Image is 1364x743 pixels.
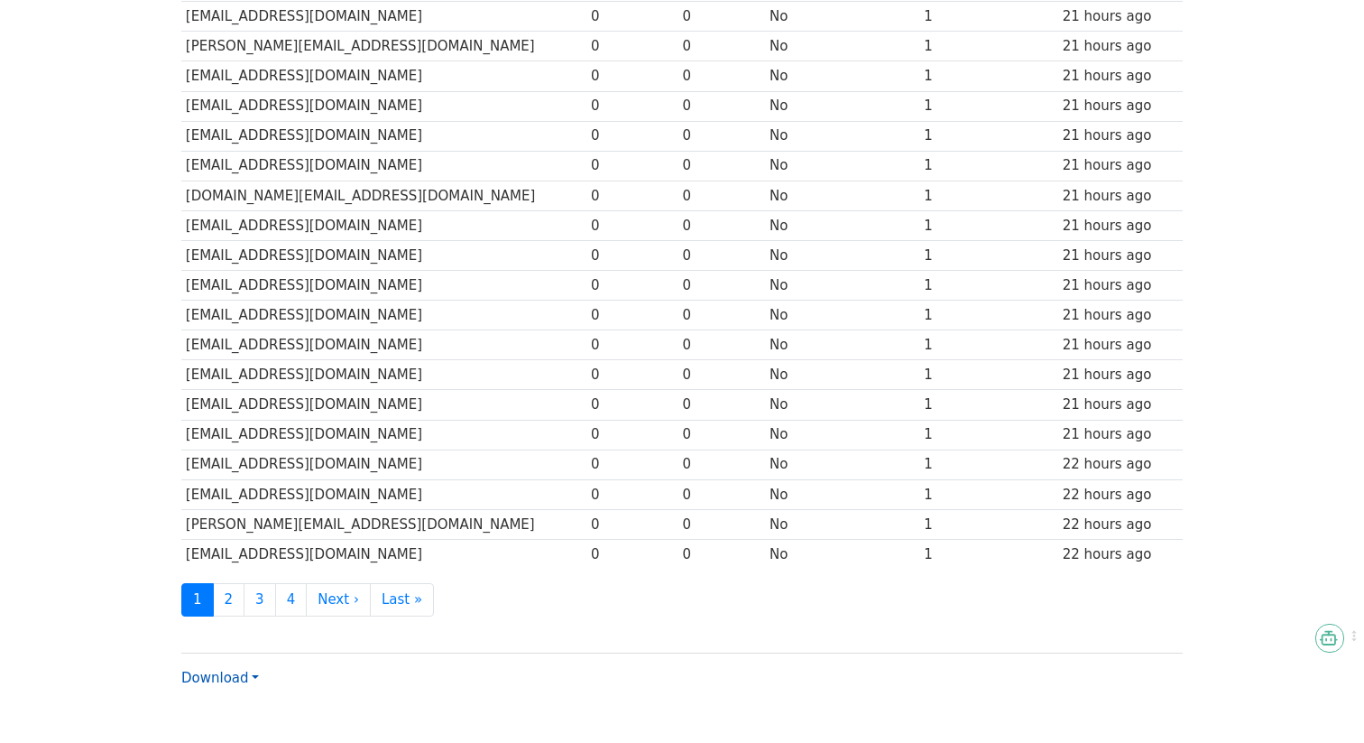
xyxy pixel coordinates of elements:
[181,450,586,479] td: [EMAIL_ADDRESS][DOMAIN_NAME]
[920,420,1058,450] td: 1
[1274,656,1364,743] iframe: Chat Widget
[1058,210,1183,240] td: 21 hours ago
[586,390,677,420] td: 0
[920,360,1058,390] td: 1
[181,583,214,617] a: 1
[1058,271,1183,301] td: 21 hours ago
[678,360,766,390] td: 0
[275,583,308,617] a: 4
[586,301,677,330] td: 0
[181,61,586,91] td: [EMAIL_ADDRESS][DOMAIN_NAME]
[920,390,1058,420] td: 1
[765,121,919,151] td: No
[765,360,919,390] td: No
[181,271,586,301] td: [EMAIL_ADDRESS][DOMAIN_NAME]
[1058,360,1183,390] td: 21 hours ago
[586,32,677,61] td: 0
[586,2,677,32] td: 0
[1058,301,1183,330] td: 21 hours ago
[586,181,677,210] td: 0
[586,509,677,539] td: 0
[586,330,677,360] td: 0
[586,121,677,151] td: 0
[181,240,586,270] td: [EMAIL_ADDRESS][DOMAIN_NAME]
[1058,539,1183,569] td: 22 hours ago
[678,509,766,539] td: 0
[765,32,919,61] td: No
[370,583,434,617] a: Last »
[306,583,371,617] a: Next ›
[1058,330,1183,360] td: 21 hours ago
[181,2,586,32] td: [EMAIL_ADDRESS][DOMAIN_NAME]
[181,330,586,360] td: [EMAIL_ADDRESS][DOMAIN_NAME]
[1058,61,1183,91] td: 21 hours ago
[586,61,677,91] td: 0
[920,509,1058,539] td: 1
[920,121,1058,151] td: 1
[181,420,586,450] td: [EMAIL_ADDRESS][DOMAIN_NAME]
[920,210,1058,240] td: 1
[765,271,919,301] td: No
[678,181,766,210] td: 0
[765,539,919,569] td: No
[678,479,766,509] td: 0
[920,240,1058,270] td: 1
[678,91,766,121] td: 0
[1058,121,1183,151] td: 21 hours ago
[765,181,919,210] td: No
[765,450,919,479] td: No
[765,210,919,240] td: No
[1058,151,1183,181] td: 21 hours ago
[920,450,1058,479] td: 1
[1058,91,1183,121] td: 21 hours ago
[586,539,677,569] td: 0
[181,539,586,569] td: [EMAIL_ADDRESS][DOMAIN_NAME]
[586,479,677,509] td: 0
[765,61,919,91] td: No
[920,151,1058,181] td: 1
[678,330,766,360] td: 0
[586,271,677,301] td: 0
[181,210,586,240] td: [EMAIL_ADDRESS][DOMAIN_NAME]
[920,301,1058,330] td: 1
[920,2,1058,32] td: 1
[765,509,919,539] td: No
[765,2,919,32] td: No
[765,301,919,330] td: No
[678,301,766,330] td: 0
[678,450,766,479] td: 0
[244,583,276,617] a: 3
[765,330,919,360] td: No
[181,390,586,420] td: [EMAIL_ADDRESS][DOMAIN_NAME]
[181,360,586,390] td: [EMAIL_ADDRESS][DOMAIN_NAME]
[181,151,586,181] td: [EMAIL_ADDRESS][DOMAIN_NAME]
[1058,390,1183,420] td: 21 hours ago
[181,91,586,121] td: [EMAIL_ADDRESS][DOMAIN_NAME]
[765,151,919,181] td: No
[586,420,677,450] td: 0
[765,390,919,420] td: No
[920,91,1058,121] td: 1
[181,670,259,686] a: Download
[181,509,586,539] td: [PERSON_NAME][EMAIL_ADDRESS][DOMAIN_NAME]
[765,479,919,509] td: No
[678,210,766,240] td: 0
[213,583,245,617] a: 2
[181,32,586,61] td: [PERSON_NAME][EMAIL_ADDRESS][DOMAIN_NAME]
[765,91,919,121] td: No
[586,240,677,270] td: 0
[920,539,1058,569] td: 1
[920,479,1058,509] td: 1
[181,181,586,210] td: [DOMAIN_NAME][EMAIL_ADDRESS][DOMAIN_NAME]
[920,330,1058,360] td: 1
[1058,479,1183,509] td: 22 hours ago
[586,360,677,390] td: 0
[920,271,1058,301] td: 1
[678,121,766,151] td: 0
[678,2,766,32] td: 0
[765,240,919,270] td: No
[1058,181,1183,210] td: 21 hours ago
[181,301,586,330] td: [EMAIL_ADDRESS][DOMAIN_NAME]
[678,32,766,61] td: 0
